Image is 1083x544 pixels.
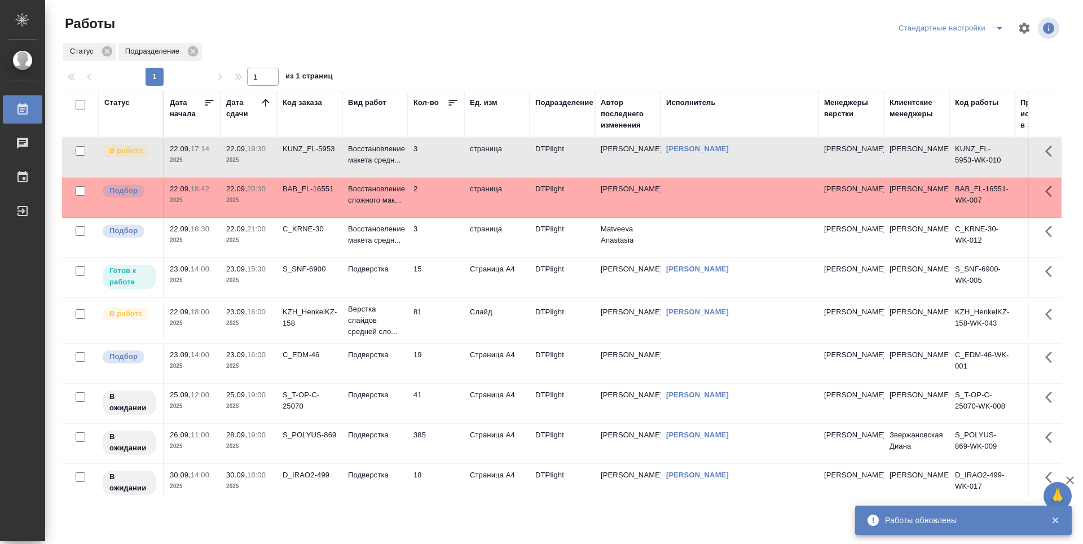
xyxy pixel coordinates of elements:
[109,431,149,454] p: В ожидании
[348,183,402,206] p: Восстановление сложного мак...
[70,46,98,57] p: Статус
[170,225,191,233] p: 22.09,
[170,265,191,273] p: 23.09,
[884,464,949,503] td: [PERSON_NAME]
[824,349,878,361] p: [PERSON_NAME]
[949,258,1015,297] td: S_SNF-6900-WK-005
[109,185,138,196] p: Подбор
[170,391,191,399] p: 25.09,
[170,97,204,120] div: Дата начала
[824,97,878,120] div: Менеджеры верстки
[226,481,271,492] p: 2025
[191,308,209,316] p: 18:00
[1048,484,1067,508] span: 🙏
[191,350,209,359] p: 14:00
[226,361,271,372] p: 2025
[283,183,337,195] div: BAB_FL-16551
[226,308,247,316] p: 23.09,
[283,389,337,412] div: S_T-OP-C-25070
[949,218,1015,257] td: C_KRNE-30-WK-012
[464,384,530,423] td: Страница А4
[1038,17,1062,39] span: Посмотреть информацию
[348,264,402,275] p: Подверстка
[884,344,949,383] td: [PERSON_NAME]
[226,275,271,286] p: 2025
[824,389,878,401] p: [PERSON_NAME]
[595,218,661,257] td: Matveeva Anastasia
[170,318,215,329] p: 2025
[408,138,464,177] td: 3
[247,471,266,479] p: 18:00
[191,144,209,153] p: 17:14
[247,185,266,193] p: 20:30
[226,195,271,206] p: 2025
[1038,424,1066,451] button: Здесь прячутся важные кнопки
[464,301,530,340] td: Слайд
[1038,384,1066,411] button: Здесь прячутся важные кнопки
[464,464,530,503] td: Страница А4
[191,391,209,399] p: 12:00
[226,144,247,153] p: 22.09,
[109,391,149,414] p: В ожидании
[102,143,157,159] div: Исполнитель выполняет работу
[1011,15,1038,42] span: Настроить таблицу
[102,349,157,365] div: Можно подбирать исполнителей
[408,384,464,423] td: 41
[348,429,402,441] p: Подверстка
[102,223,157,239] div: Можно подбирать исполнителей
[348,349,402,361] p: Подверстка
[666,391,729,399] a: [PERSON_NAME]
[408,424,464,463] td: 385
[949,424,1015,463] td: S_POLYUS-869-WK-009
[1038,138,1066,165] button: Здесь прячутся важные кнопки
[464,344,530,383] td: Страница А4
[247,391,266,399] p: 19:00
[949,464,1015,503] td: D_IRAO2-499-WK-017
[226,97,260,120] div: Дата сдачи
[170,401,215,412] p: 2025
[408,218,464,257] td: 3
[949,384,1015,423] td: S_T-OP-C-25070-WK-008
[247,265,266,273] p: 15:30
[191,265,209,273] p: 14:00
[247,144,266,153] p: 19:30
[63,43,116,61] div: Статус
[1044,515,1067,525] button: Закрыть
[226,235,271,246] p: 2025
[170,144,191,153] p: 22.09,
[1020,97,1071,131] div: Прогресс исполнителя в SC
[824,183,878,195] p: [PERSON_NAME]
[595,344,661,383] td: [PERSON_NAME]
[530,344,595,383] td: DTPlight
[666,265,729,273] a: [PERSON_NAME]
[102,306,157,322] div: Исполнитель выполняет работу
[666,308,729,316] a: [PERSON_NAME]
[102,429,157,456] div: Исполнитель назначен, приступать к работе пока рано
[226,431,247,439] p: 28.09,
[348,304,402,337] p: Верстка слайдов средней сло...
[109,471,149,494] p: В ожидании
[109,308,142,319] p: В работе
[226,155,271,166] p: 2025
[949,301,1015,340] td: KZH_HenkelKZ-158-WK-043
[191,431,209,439] p: 11:00
[464,258,530,297] td: Страница А4
[226,265,247,273] p: 23.09,
[247,350,266,359] p: 16:00
[102,183,157,199] div: Можно подбирать исполнителей
[530,424,595,463] td: DTPlight
[283,264,337,275] div: S_SNF-6900
[408,258,464,297] td: 15
[884,178,949,217] td: [PERSON_NAME]
[949,138,1015,177] td: KUNZ_FL-5953-WK-010
[408,178,464,217] td: 2
[104,97,130,108] div: Статус
[226,225,247,233] p: 22.09,
[1038,344,1066,371] button: Здесь прячутся важные кнопки
[191,185,209,193] p: 18:42
[824,470,878,481] p: [PERSON_NAME]
[949,178,1015,217] td: BAB_FL-16551-WK-007
[896,19,1011,37] div: split button
[170,361,215,372] p: 2025
[666,431,729,439] a: [PERSON_NAME]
